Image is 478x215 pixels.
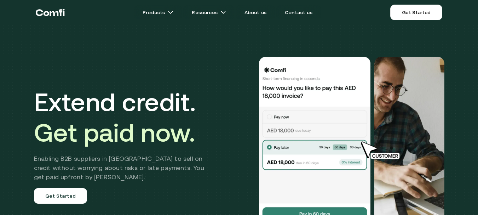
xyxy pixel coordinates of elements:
a: Get Started [390,5,442,20]
img: arrow icons [220,10,226,15]
a: Get Started [34,188,87,204]
a: Resourcesarrow icons [183,5,234,19]
h1: Extend credit. [34,87,215,148]
img: cursor [356,140,408,160]
img: arrow icons [168,10,173,15]
a: About us [236,5,275,19]
a: Productsarrow icons [134,5,182,19]
h2: Enabling B2B suppliers in [GEOGRAPHIC_DATA] to sell on credit without worrying about risks or lat... [34,154,215,182]
span: Get paid now. [34,118,195,147]
a: Contact us [276,5,321,19]
a: Return to the top of the Comfi home page [36,2,65,23]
